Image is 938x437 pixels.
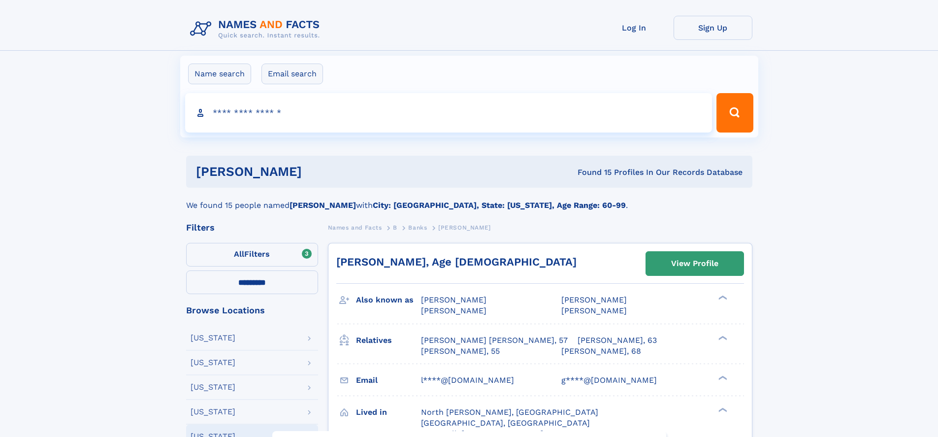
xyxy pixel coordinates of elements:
[234,249,244,259] span: All
[716,295,728,301] div: ❯
[421,418,590,428] span: [GEOGRAPHIC_DATA], [GEOGRAPHIC_DATA]
[421,407,598,417] span: North [PERSON_NAME], [GEOGRAPHIC_DATA]
[393,221,397,234] a: B
[561,346,641,357] a: [PERSON_NAME], 68
[716,335,728,341] div: ❯
[356,292,421,308] h3: Also known as
[191,408,235,416] div: [US_STATE]
[440,167,743,178] div: Found 15 Profiles In Our Records Database
[421,295,486,304] span: [PERSON_NAME]
[356,404,421,421] h3: Lived in
[421,306,486,315] span: [PERSON_NAME]
[328,221,382,234] a: Names and Facts
[186,223,318,232] div: Filters
[188,64,251,84] label: Name search
[438,224,491,231] span: [PERSON_NAME]
[290,201,356,210] b: [PERSON_NAME]
[186,243,318,267] label: Filters
[408,224,427,231] span: Banks
[716,374,728,381] div: ❯
[186,306,318,315] div: Browse Locations
[561,295,627,304] span: [PERSON_NAME]
[578,335,657,346] a: [PERSON_NAME], 63
[186,16,328,42] img: Logo Names and Facts
[595,16,674,40] a: Log In
[421,335,568,346] a: [PERSON_NAME] [PERSON_NAME], 57
[674,16,752,40] a: Sign Up
[336,256,577,268] a: [PERSON_NAME], Age [DEMOGRAPHIC_DATA]
[646,252,744,275] a: View Profile
[261,64,323,84] label: Email search
[393,224,397,231] span: B
[186,188,752,211] div: We found 15 people named with .
[408,221,427,234] a: Banks
[671,252,718,275] div: View Profile
[196,166,440,178] h1: [PERSON_NAME]
[716,93,753,133] button: Search Button
[191,334,235,342] div: [US_STATE]
[561,306,627,315] span: [PERSON_NAME]
[191,383,235,391] div: [US_STATE]
[356,372,421,389] h3: Email
[185,93,712,133] input: search input
[421,346,500,357] a: [PERSON_NAME], 55
[716,406,728,413] div: ❯
[191,359,235,367] div: [US_STATE]
[356,332,421,349] h3: Relatives
[373,201,626,210] b: City: [GEOGRAPHIC_DATA], State: [US_STATE], Age Range: 60-99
